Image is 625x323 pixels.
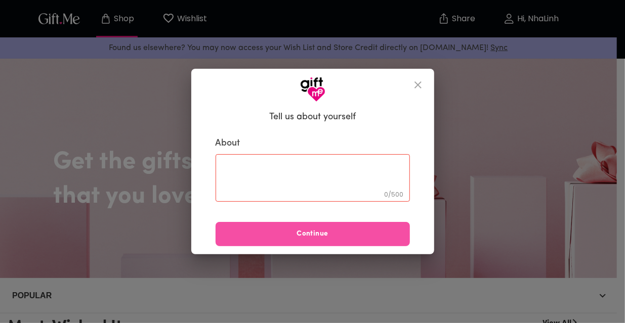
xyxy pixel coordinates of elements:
[216,228,410,240] span: Continue
[216,222,410,246] button: Continue
[300,77,325,102] img: GiftMe Logo
[216,137,410,150] label: About
[406,73,430,97] button: close
[269,111,356,123] h6: Tell us about yourself
[385,190,404,199] span: 0 / 500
